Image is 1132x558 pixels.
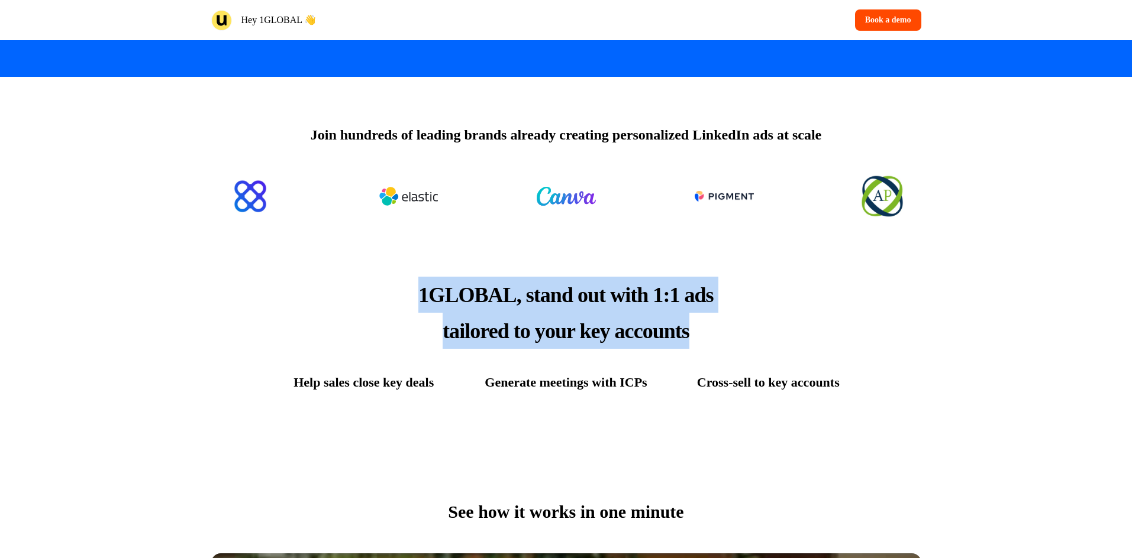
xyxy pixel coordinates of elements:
[448,502,683,521] span: See how it works in one minute
[855,9,921,31] button: Book a demo
[241,13,317,27] p: Hey 1GLOBAL 👋
[294,375,434,390] span: Help sales close key deals
[418,283,713,343] span: 1GLOBAL, stand out with 1:1 ads tailored to your key accounts
[485,375,647,390] span: Generate meetings with ICPs
[311,124,821,145] p: Join hundreds of leading brands already creating personalized LinkedIn ads at scale
[697,375,840,390] span: Cross-sell to key accounts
